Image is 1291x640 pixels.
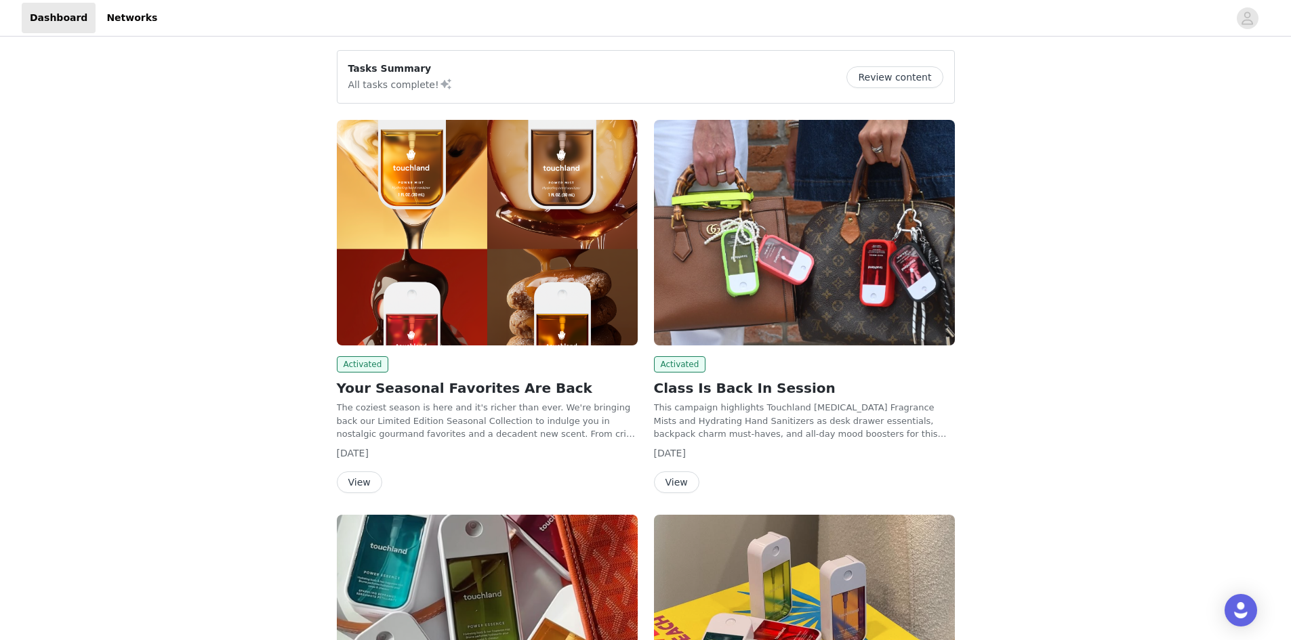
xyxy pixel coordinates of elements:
[337,471,382,493] button: View
[337,477,382,488] a: View
[348,62,453,76] p: Tasks Summary
[846,66,943,88] button: Review content
[348,76,453,92] p: All tasks complete!
[654,356,706,372] span: Activated
[654,120,955,345] img: Touchland
[337,120,638,345] img: Touchland
[98,3,165,33] a: Networks
[337,378,638,398] h2: Your Seasonal Favorites Are Back
[654,477,699,488] a: View
[654,378,955,398] h2: Class Is Back In Session
[654,471,699,493] button: View
[337,356,389,372] span: Activated
[337,401,638,441] p: The coziest season is here and it's richer than ever. We're bringing back our Limited Edition Sea...
[1241,7,1254,29] div: avatar
[654,448,686,458] span: [DATE]
[337,448,369,458] span: [DATE]
[654,401,955,441] p: This campaign highlights Touchland [MEDICAL_DATA] Fragrance Mists and Hydrating Hand Sanitizers a...
[22,3,96,33] a: Dashboard
[1225,594,1257,626] div: Open Intercom Messenger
